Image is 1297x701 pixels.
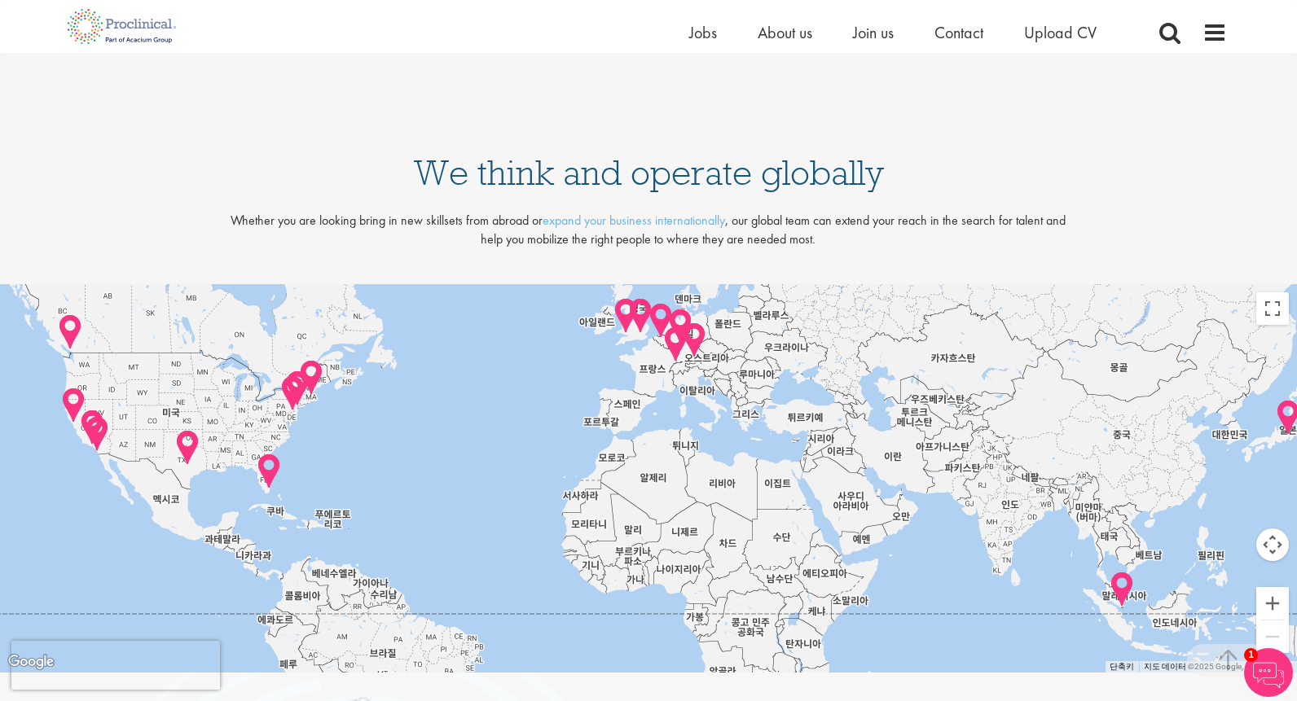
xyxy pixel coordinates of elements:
button: 확대 [1256,587,1289,620]
span: 1 [1244,648,1258,662]
button: 지도 카메라 컨트롤 [1256,528,1289,561]
a: Join us [853,22,894,43]
a: Google 지도에서 이 지역 열기(새 창으로 열림) [4,651,58,673]
a: Jobs [689,22,717,43]
a: Upload CV [1024,22,1097,43]
a: Contact [934,22,983,43]
p: Whether you are looking bring in new skillsets from abroad or , our global team can extend your r... [220,212,1076,249]
button: 전체 화면보기로 전환 [1256,292,1289,325]
img: Chatbot [1244,648,1293,697]
button: 축소 [1256,620,1289,653]
a: About us [758,22,812,43]
a: expand your business internationally [543,212,725,229]
iframe: reCAPTCHA [11,641,220,690]
button: 단축키 [1110,661,1134,673]
span: 지도 데이터 ©2025 Google, INEGI [1144,662,1266,671]
img: Google [4,651,58,673]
